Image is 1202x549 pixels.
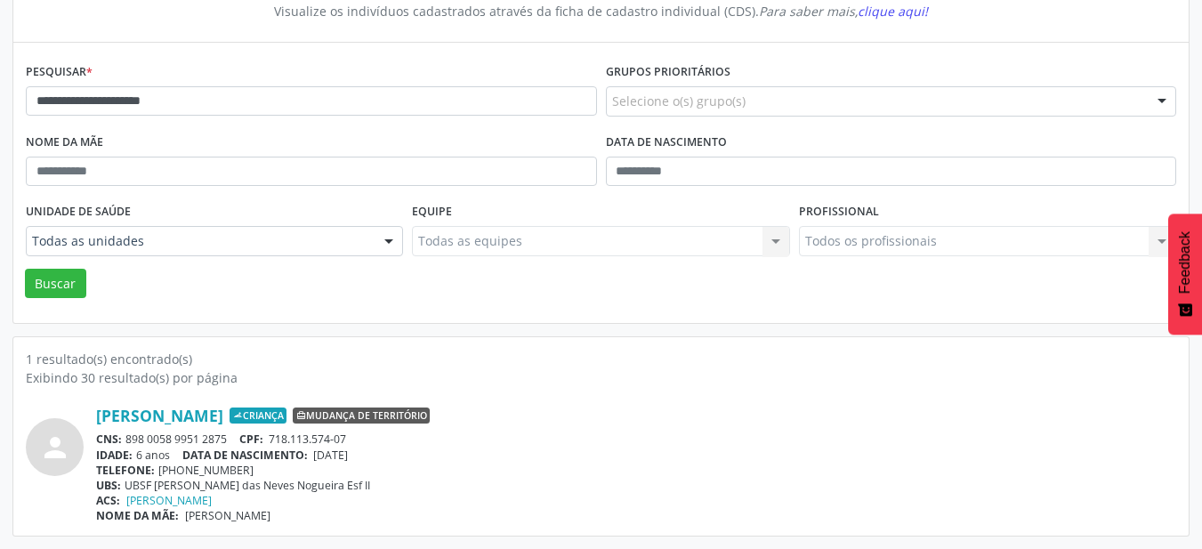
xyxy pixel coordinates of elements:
button: Buscar [25,269,86,299]
span: Todas as unidades [32,232,367,250]
div: 898 0058 9951 2875 [96,432,1176,447]
label: Grupos prioritários [606,59,730,86]
div: 6 anos [96,448,1176,463]
span: DATA DE NASCIMENTO: [182,448,308,463]
span: ACS: [96,493,120,508]
span: [DATE] [313,448,348,463]
label: Data de nascimento [606,129,727,157]
span: [PERSON_NAME] [185,508,270,523]
i: Para saber mais, [759,3,928,20]
a: [PERSON_NAME] [96,406,223,425]
span: CPF: [239,432,263,447]
label: Nome da mãe [26,129,103,157]
span: IDADE: [96,448,133,463]
span: NOME DA MÃE: [96,508,179,523]
span: TELEFONE: [96,463,155,478]
button: Feedback - Mostrar pesquisa [1168,214,1202,335]
label: Equipe [412,198,452,226]
span: Feedback [1177,231,1193,294]
span: Criança [230,408,286,424]
label: Profissional [799,198,879,226]
label: Pesquisar [26,59,93,86]
div: [PHONE_NUMBER] [96,463,1176,478]
a: [PERSON_NAME] [126,493,212,508]
span: UBS: [96,478,121,493]
div: Visualize os indivíduos cadastrados através da ficha de cadastro individual (CDS). [38,2,1164,20]
i: person [39,432,71,464]
div: 1 resultado(s) encontrado(s) [26,350,1176,368]
div: Exibindo 30 resultado(s) por página [26,368,1176,387]
span: CNS: [96,432,122,447]
span: Mudança de território [293,408,430,424]
span: clique aqui! [858,3,928,20]
label: Unidade de saúde [26,198,131,226]
span: 718.113.574-07 [269,432,346,447]
div: UBSF [PERSON_NAME] das Neves Nogueira Esf II [96,478,1176,493]
span: Selecione o(s) grupo(s) [612,92,746,110]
